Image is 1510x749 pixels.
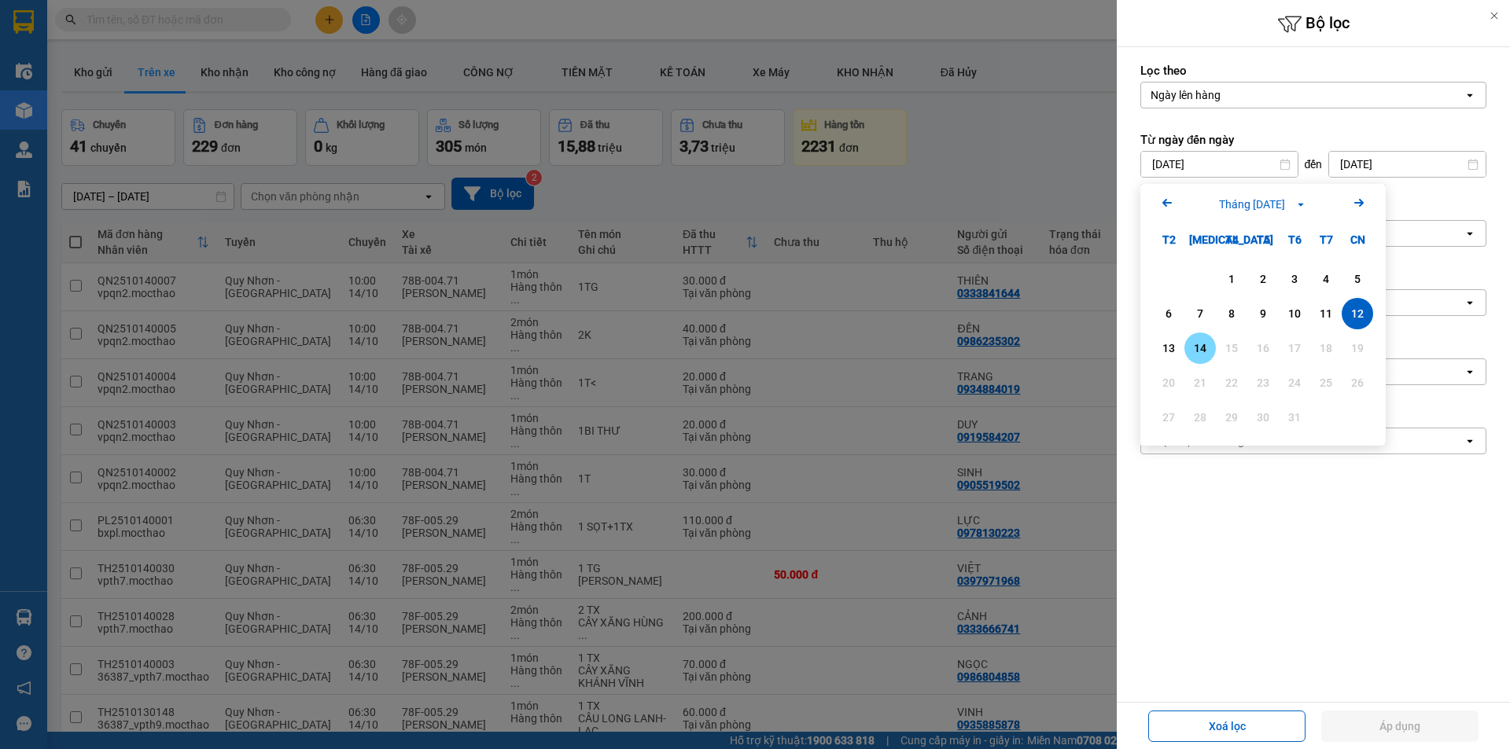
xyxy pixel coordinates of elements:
[1321,710,1479,742] button: Áp dụng
[1350,193,1368,212] svg: Arrow Right
[1350,193,1368,215] button: Next month.
[1158,193,1177,215] button: Previous month.
[1153,224,1184,255] div: T2
[1252,304,1274,323] div: 9
[1279,263,1310,295] div: Choose Thứ Sáu, tháng 10 3 2025. It's available.
[1117,12,1510,36] h6: Bộ lọc
[1464,435,1476,447] svg: open
[1247,224,1279,255] div: T5
[1158,408,1180,427] div: 27
[1315,373,1337,392] div: 25
[1247,332,1279,364] div: Not available. Thứ Năm, tháng 10 16 2025.
[1279,367,1310,398] div: Not available. Thứ Sáu, tháng 10 24 2025.
[1184,402,1216,433] div: Not available. Thứ Ba, tháng 10 28 2025.
[1221,339,1243,358] div: 15
[1283,339,1306,358] div: 17
[1279,332,1310,364] div: Not available. Thứ Sáu, tháng 10 17 2025.
[1158,339,1180,358] div: 13
[1214,196,1312,213] button: Tháng [DATE]
[1222,87,1224,103] input: Selected Ngày lên hàng.
[1283,304,1306,323] div: 10
[1184,298,1216,329] div: Choose Thứ Ba, tháng 10 7 2025. It's available.
[1221,408,1243,427] div: 29
[1247,402,1279,433] div: Not available. Thứ Năm, tháng 10 30 2025.
[1329,152,1486,177] input: Select a date.
[1346,373,1368,392] div: 26
[1189,304,1211,323] div: 7
[1153,402,1184,433] div: Not available. Thứ Hai, tháng 10 27 2025.
[1346,339,1368,358] div: 19
[1148,710,1306,742] button: Xoá lọc
[1140,184,1386,446] div: Calendar.
[1216,367,1247,398] div: Not available. Thứ Tư, tháng 10 22 2025.
[1189,408,1211,427] div: 28
[1141,152,1298,177] input: Select a date.
[1464,365,1476,378] svg: open
[1464,227,1476,240] svg: open
[1184,332,1216,364] div: Choose Thứ Ba, tháng 10 14 2025. It's available.
[1279,224,1310,255] div: T6
[1221,373,1243,392] div: 22
[1346,304,1368,323] div: 12
[1184,224,1216,255] div: [MEDICAL_DATA]
[1221,270,1243,288] div: 1
[1279,402,1310,433] div: Not available. Thứ Sáu, tháng 10 31 2025.
[1189,339,1211,358] div: 14
[1216,263,1247,295] div: Choose Thứ Tư, tháng 10 1 2025. It's available.
[1342,298,1373,329] div: Selected. Chủ Nhật, tháng 10 12 2025. It's available.
[1153,298,1184,329] div: Choose Thứ Hai, tháng 10 6 2025. It's available.
[1153,367,1184,398] div: Not available. Thứ Hai, tháng 10 20 2025.
[1247,298,1279,329] div: Choose Thứ Năm, tháng 10 9 2025. It's available.
[1315,339,1337,358] div: 18
[1305,156,1323,172] span: đến
[1140,132,1486,148] label: Từ ngày đến ngày
[1283,373,1306,392] div: 24
[1221,304,1243,323] div: 8
[1310,224,1342,255] div: T7
[1252,339,1274,358] div: 16
[1346,270,1368,288] div: 5
[1342,367,1373,398] div: Not available. Chủ Nhật, tháng 10 26 2025.
[1252,408,1274,427] div: 30
[1252,270,1274,288] div: 2
[1315,304,1337,323] div: 11
[1189,373,1211,392] div: 21
[1216,224,1247,255] div: T4
[1247,263,1279,295] div: Choose Thứ Năm, tháng 10 2 2025. It's available.
[1247,367,1279,398] div: Not available. Thứ Năm, tháng 10 23 2025.
[1283,270,1306,288] div: 3
[1158,304,1180,323] div: 6
[1184,367,1216,398] div: Not available. Thứ Ba, tháng 10 21 2025.
[1140,63,1486,79] label: Lọc theo
[1464,296,1476,309] svg: open
[1252,373,1274,392] div: 23
[1342,332,1373,364] div: Not available. Chủ Nhật, tháng 10 19 2025.
[1342,224,1373,255] div: CN
[1216,402,1247,433] div: Not available. Thứ Tư, tháng 10 29 2025.
[1279,298,1310,329] div: Choose Thứ Sáu, tháng 10 10 2025. It's available.
[1342,263,1373,295] div: Choose Chủ Nhật, tháng 10 5 2025. It's available.
[1310,263,1342,295] div: Choose Thứ Bảy, tháng 10 4 2025. It's available.
[1151,87,1221,103] div: Ngày lên hàng
[1464,89,1476,101] svg: open
[1216,298,1247,329] div: Choose Thứ Tư, tháng 10 8 2025. It's available.
[1216,332,1247,364] div: Not available. Thứ Tư, tháng 10 15 2025.
[1158,373,1180,392] div: 20
[1283,408,1306,427] div: 31
[1310,298,1342,329] div: Choose Thứ Bảy, tháng 10 11 2025. It's available.
[1315,270,1337,288] div: 4
[1153,332,1184,364] div: Choose Thứ Hai, tháng 10 13 2025. It's available.
[1158,193,1177,212] svg: Arrow Left
[1310,332,1342,364] div: Not available. Thứ Bảy, tháng 10 18 2025.
[1310,367,1342,398] div: Not available. Thứ Bảy, tháng 10 25 2025.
